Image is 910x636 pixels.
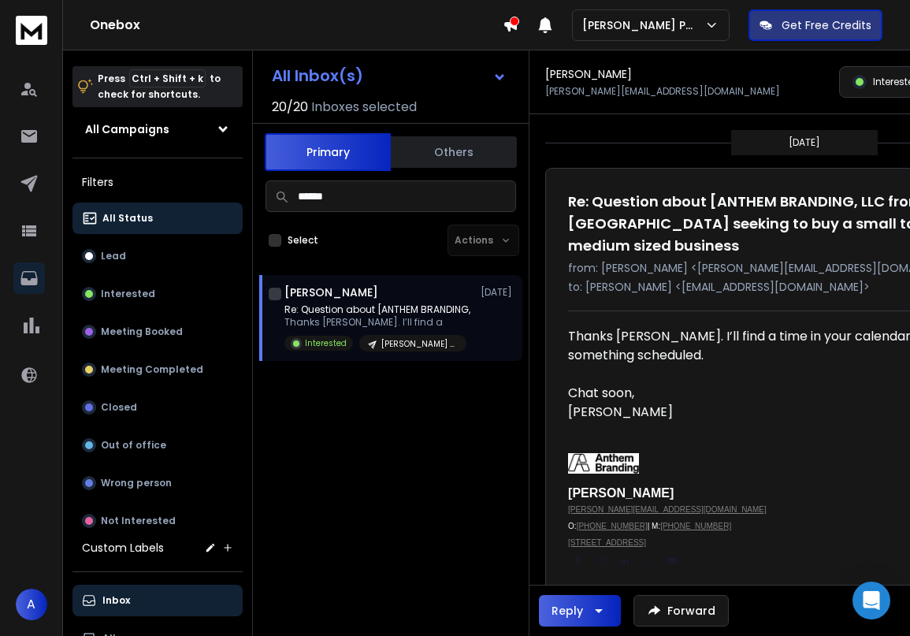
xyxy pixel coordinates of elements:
[101,439,166,452] p: Out of office
[545,66,632,82] h1: [PERSON_NAME]
[98,71,221,102] p: Press to check for shortcuts.
[284,316,470,329] p: Thanks [PERSON_NAME]. I’ll find a
[72,354,243,385] button: Meeting Completed
[748,9,882,41] button: Get Free Credits
[615,551,634,570] img: transparent.png
[72,171,243,193] h3: Filters
[272,98,308,117] span: 20 / 20
[284,303,470,316] p: Re: Question about [ANTHEM BRANDING,
[582,17,704,33] p: [PERSON_NAME] Point
[72,240,243,272] button: Lead
[72,278,243,310] button: Interested
[592,551,611,570] img: transparent.png
[259,60,519,91] button: All Inbox(s)
[789,136,820,149] p: [DATE]
[72,392,243,423] button: Closed
[101,477,172,489] p: Wrong person
[568,505,767,547] font: O: | M:
[82,540,164,556] h3: Custom Labels
[72,316,243,348] button: Meeting Booked
[102,594,130,607] p: Inbox
[72,585,243,616] button: Inbox
[305,337,347,349] p: Interested
[101,515,176,527] p: Not Interested
[101,288,155,300] p: Interested
[568,538,646,547] a: [STREET_ADDRESS]
[639,551,658,570] img: transparent.png
[852,582,890,619] div: Open Intercom Messenger
[660,522,731,530] a: [PHONE_NUMBER]
[568,551,587,570] img: transparent.png
[288,234,318,247] label: Select
[129,69,206,87] span: Ctrl + Shift + k
[782,17,871,33] p: Get Free Credits
[381,338,457,350] p: [PERSON_NAME] Point
[663,551,682,570] img: transparent.png
[568,453,639,474] img: http://www.anthembranding.com
[101,250,126,262] p: Lead
[539,595,621,627] button: Reply
[311,98,417,117] h3: Inboxes selected
[72,505,243,537] button: Not Interested
[545,85,780,98] p: [PERSON_NAME][EMAIL_ADDRESS][DOMAIN_NAME]
[568,505,767,514] a: [PERSON_NAME][EMAIL_ADDRESS][DOMAIN_NAME]
[16,589,47,620] button: A
[552,603,583,619] div: Reply
[577,522,648,530] a: [PHONE_NUMBER]
[72,430,243,461] button: Out of office
[101,401,137,414] p: Closed
[72,203,243,234] button: All Status
[568,486,674,500] b: [PERSON_NAME]
[265,133,391,171] button: Primary
[101,363,203,376] p: Meeting Completed
[101,325,183,338] p: Meeting Booked
[102,212,153,225] p: All Status
[16,16,47,45] img: logo
[481,286,516,299] p: [DATE]
[85,121,169,137] h1: All Campaigns
[90,16,503,35] h1: Onebox
[72,113,243,145] button: All Campaigns
[633,595,729,627] button: Forward
[284,285,378,300] h1: [PERSON_NAME]
[272,68,363,84] h1: All Inbox(s)
[72,467,243,499] button: Wrong person
[391,135,517,169] button: Others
